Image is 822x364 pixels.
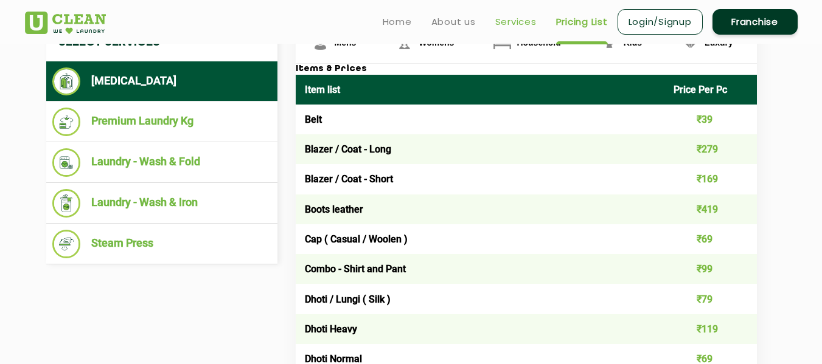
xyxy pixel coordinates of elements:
img: Laundry - Wash & Fold [52,148,81,177]
li: Premium Laundry Kg [52,108,271,136]
a: Pricing List [556,15,608,29]
li: Laundry - Wash & Fold [52,148,271,177]
td: ₹279 [664,134,757,164]
td: Belt [296,105,665,134]
li: Steam Press [52,230,271,258]
a: Home [383,15,412,29]
a: About us [431,15,476,29]
td: ₹79 [664,284,757,314]
td: ₹99 [664,254,757,284]
a: Franchise [712,9,798,35]
li: [MEDICAL_DATA] [52,67,271,95]
li: Laundry - Wash & Iron [52,189,271,218]
td: Dhoti Heavy [296,314,665,344]
td: ₹69 [664,224,757,254]
a: Services [495,15,537,29]
a: Login/Signup [618,9,703,35]
th: Item list [296,75,665,105]
img: Premium Laundry Kg [52,108,81,136]
img: UClean Laundry and Dry Cleaning [25,12,106,34]
td: ₹419 [664,194,757,224]
td: Blazer / Coat - Short [296,164,665,194]
td: Cap ( Casual / Woolen ) [296,224,665,254]
td: Boots leather [296,194,665,224]
td: Dhoti / Lungi ( Silk ) [296,284,665,314]
td: Blazer / Coat - Long [296,134,665,164]
td: ₹169 [664,164,757,194]
td: ₹119 [664,314,757,344]
img: Steam Press [52,230,81,258]
img: Dry Cleaning [52,67,81,95]
th: Price Per Pc [664,75,757,105]
td: ₹39 [664,105,757,134]
td: Combo - Shirt and Pant [296,254,665,284]
h3: Items & Prices [296,64,757,75]
img: Laundry - Wash & Iron [52,189,81,218]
